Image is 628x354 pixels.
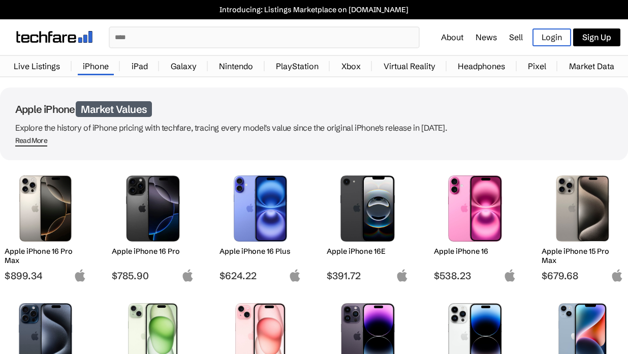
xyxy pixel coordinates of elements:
[76,101,152,117] span: Market Values
[289,269,301,282] img: apple-logo
[379,56,441,76] a: Virtual Reality
[215,170,306,282] a: iPhone 16 Plus Apple iPhone 16 Plus $624.22 apple-logo
[442,175,508,242] img: iPhone 16
[453,56,510,76] a: Headphones
[107,170,198,282] a: iPhone 16 Pro Apple iPhone 16 Pro $785.90 apple-logo
[112,247,194,256] h2: Apple iPhone 16 Pro
[9,56,65,76] a: Live Listings
[16,31,92,43] img: techfare logo
[15,136,47,146] span: Read More
[327,270,409,282] span: $391.72
[523,56,551,76] a: Pixel
[5,5,623,14] a: Introducing: Listings Marketplace on [DOMAIN_NAME]
[476,32,497,42] a: News
[112,270,194,282] span: $785.90
[15,136,47,145] div: Read More
[322,170,413,282] a: iPhone 16E Apple iPhone 16E $391.72 apple-logo
[227,175,294,242] img: iPhone 16 Plus
[611,269,623,282] img: apple-logo
[336,56,366,76] a: Xbox
[15,121,613,135] p: Explore the history of iPhone pricing with techfare, tracing every model's value since the origin...
[434,247,516,256] h2: Apple iPhone 16
[271,56,324,76] a: PlayStation
[564,56,619,76] a: Market Data
[119,175,186,242] img: iPhone 16 Pro
[434,270,516,282] span: $538.23
[504,269,516,282] img: apple-logo
[509,32,523,42] a: Sell
[5,247,86,265] h2: Apple iPhone 16 Pro Max
[181,269,194,282] img: apple-logo
[532,28,571,46] a: Login
[15,103,613,115] h1: Apple iPhone
[74,269,86,282] img: apple-logo
[441,32,463,42] a: About
[166,56,202,76] a: Galaxy
[334,175,401,242] img: iPhone 16E
[327,247,409,256] h2: Apple iPhone 16E
[127,56,153,76] a: iPad
[5,270,86,282] span: $899.34
[537,170,628,282] a: iPhone 15 Pro Max Apple iPhone 15 Pro Max $679.68 apple-logo
[542,247,623,265] h2: Apple iPhone 15 Pro Max
[542,270,623,282] span: $679.68
[549,175,616,242] img: iPhone 15 Pro Max
[429,170,520,282] a: iPhone 16 Apple iPhone 16 $538.23 apple-logo
[214,56,258,76] a: Nintendo
[12,175,79,242] img: iPhone 16 Pro Max
[78,56,114,76] a: iPhone
[219,270,301,282] span: $624.22
[219,247,301,256] h2: Apple iPhone 16 Plus
[573,28,620,46] a: Sign Up
[396,269,409,282] img: apple-logo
